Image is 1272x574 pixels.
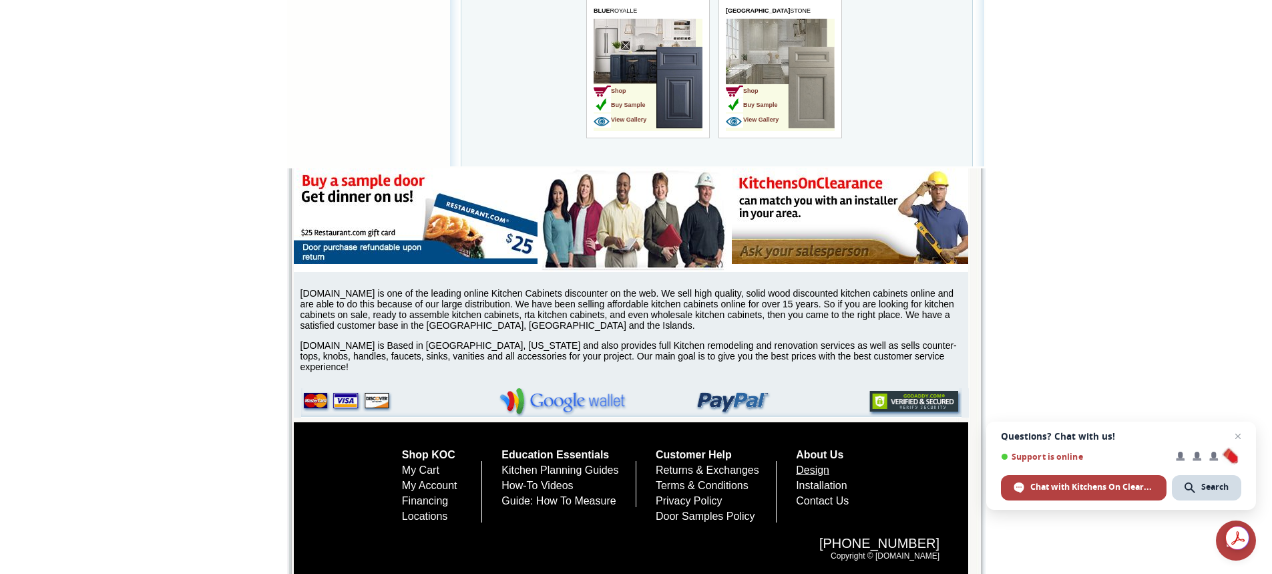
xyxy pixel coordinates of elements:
a: Financing [402,495,448,507]
img: buysample.gif [276,382,293,396]
a: View Gallery [408,223,461,235]
span: Shop [11,198,44,205]
img: shop.gif [408,196,425,208]
b: DARK [11,118,29,125]
span: Search [1201,481,1229,493]
img: clickfor10x10.gif [174,3,317,47]
span: Shop [276,371,308,378]
span: View Gallery [11,227,64,234]
span: WHITE SHAKER [276,500,372,507]
a: About Us [796,449,843,460]
b: SLYM [408,118,424,125]
p: [DOMAIN_NAME] is one of the leading online Kitchen Cabinets discounter on the web. We sell high q... [300,288,968,331]
b: [PERSON_NAME] [144,500,194,507]
img: shop.gif [276,368,293,381]
a: Shop [276,194,308,206]
span: SHAKER [11,500,73,507]
span: [PHONE_NUMBER] [339,536,939,551]
img: home_SBR_1_1.1.jpg [206,158,252,239]
img: home_SSA_1_1.1.jpg [471,158,517,239]
a: View Gallery [144,396,196,407]
span: SHAKER BLU [276,118,330,125]
img: SBU_1.2.jpg [339,158,385,239]
a: Shop [408,194,441,206]
a: Education Essentials [501,449,609,460]
img: shop.gif [11,196,29,208]
span: View Gallery [408,227,461,234]
a: Returns & Exchanges [656,464,759,476]
p: [DOMAIN_NAME] is Based in [GEOGRAPHIC_DATA], [US_STATE] and also provides full Kitchen remodeling... [300,340,968,372]
label: /Month [250,464,276,473]
span: EPIC SHAKER [11,118,69,125]
div: $2500.00 [132,74,208,105]
b: SLYM [144,118,160,125]
span: Buy Sample [276,385,328,392]
b: WHITE [276,291,295,297]
a: Open chat [1216,521,1256,561]
a: Installation [796,480,847,491]
div: $2600.00 [132,456,208,487]
span: BROWN SHAKER [144,118,209,125]
a: View Gallery [276,396,329,407]
span: Buy Sample [408,212,460,219]
a: Shop [144,367,176,378]
a: Shop [276,367,308,378]
div: $108.00 [211,456,300,487]
img: shop.gif [144,368,161,381]
span: Shop [144,198,176,205]
a: Terms & Conditions [656,480,749,491]
a: Privacy Policy [656,495,722,507]
span: Buy Sample [144,212,196,219]
span: Questions? Chat with us! [1001,431,1241,442]
h5: Customer Help [656,449,777,461]
a: Guide: How To Measure [501,495,616,507]
img: shop.gif [144,196,161,208]
img: buysample.gif [276,209,293,223]
a: Shop [11,194,44,206]
a: Buy Sample [11,208,63,220]
img: shop.gif [276,196,293,208]
a: Buy Sample [408,208,460,220]
span: Buy Sample [276,212,328,219]
span: Shop [276,198,308,205]
a: Door Samples Policy [656,511,755,522]
b: ALABASTER [11,500,49,507]
span: WHITE SHAKER [144,291,206,297]
b: SLYM [144,291,160,297]
a: View Gallery [276,223,329,235]
a: My Account [402,480,457,491]
a: My Cart [402,464,439,476]
span: Chat with Kitchens On Clearance [1001,475,1167,500]
b: BLUE [408,500,425,507]
img: viewgallery.gif [276,396,293,410]
span: View Gallery [144,227,196,234]
img: SWH_1.2.jpg [206,329,252,411]
a: Contact Us [796,495,849,507]
span: AURA SHAKER [408,500,467,507]
img: viewgallery.gif [11,225,29,239]
span: YELLOW WALNUT [144,500,246,507]
span: Buy Sample [11,212,63,219]
span: View Gallery [276,227,329,234]
span: Buy Sample [144,385,196,392]
img: whiteShaker_sample.jpg [339,329,385,411]
span: View Gallery [144,400,196,406]
a: Buy Sample [144,381,196,392]
span: Support is online [1001,452,1167,462]
b: SLYM [276,118,292,125]
img: viewgallery.gif [408,225,425,239]
span: Chat with Kitchens On Clearance [1030,481,1154,493]
img: viewgallery.gif [144,396,161,410]
div: Grouped by 10x10 Price: [7,456,132,474]
label: /Month [250,82,276,91]
img: darkepicShaker_sample.jpg [74,158,120,239]
a: Kitchen Planning Guides [501,464,618,476]
a: Shop [144,194,176,206]
a: Design [796,464,829,476]
a: How-To Videos [501,480,573,491]
img: buysample.gif [144,382,161,396]
div: Grouped by 10x10 Price: [7,74,132,92]
span: SHAKER SAND [408,118,467,125]
img: buysample.gif [408,209,425,223]
a: Buy Sample [276,381,328,392]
